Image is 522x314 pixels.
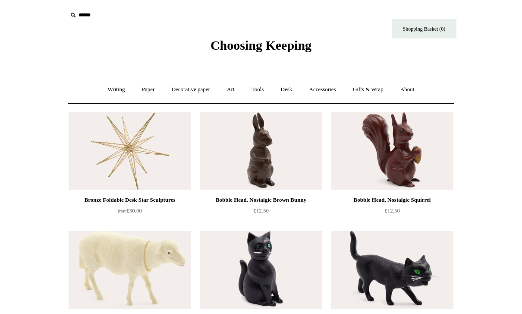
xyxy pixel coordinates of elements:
[345,78,391,101] a: Gifts & Wrap
[392,19,456,38] a: Shopping Basket (0)
[200,112,322,190] a: Bobble Head, Nostalgic Brown Bunny Bobble Head, Nostalgic Brown Bunny
[71,195,189,205] div: Bronze Foldable Desk Star Sculptures
[331,112,453,190] img: Bobble Head, Nostalgic Squirrel
[200,112,322,190] img: Bobble Head, Nostalgic Brown Bunny
[331,195,453,230] a: Bobble Head, Nostalgic Squirrel £12.50
[134,78,163,101] a: Paper
[273,78,300,101] a: Desk
[164,78,218,101] a: Decorative paper
[200,195,322,230] a: Bobble Head, Nostalgic Brown Bunny £12.50
[331,231,453,309] img: Bobble Head, Nostalgic Black Cat (Walking)
[302,78,344,101] a: Accessories
[69,112,191,190] img: Bronze Foldable Desk Star Sculptures
[244,78,272,101] a: Tools
[219,78,242,101] a: Art
[118,209,126,213] span: from
[69,112,191,190] a: Bronze Foldable Desk Star Sculptures Bronze Foldable Desk Star Sculptures
[211,45,311,51] a: Choosing Keeping
[211,38,311,52] span: Choosing Keeping
[118,207,142,214] span: £30.00
[333,195,451,205] div: Bobble Head, Nostalgic Squirrel
[331,231,453,309] a: Bobble Head, Nostalgic Black Cat (Walking) Bobble Head, Nostalgic Black Cat (Walking)
[69,195,191,230] a: Bronze Foldable Desk Star Sculptures from£30.00
[69,231,191,309] img: Bobble Head, Nostalgic Sheep
[200,231,322,309] img: Bobble Head, Nostalgic Black Cat (Upright)
[202,195,320,205] div: Bobble Head, Nostalgic Brown Bunny
[100,78,133,101] a: Writing
[384,207,400,214] span: £12.50
[253,207,269,214] span: £12.50
[393,78,422,101] a: About
[200,231,322,309] a: Bobble Head, Nostalgic Black Cat (Upright) Bobble Head, Nostalgic Black Cat (Upright)
[331,112,453,190] a: Bobble Head, Nostalgic Squirrel Bobble Head, Nostalgic Squirrel
[69,231,191,309] a: Bobble Head, Nostalgic Sheep Bobble Head, Nostalgic Sheep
